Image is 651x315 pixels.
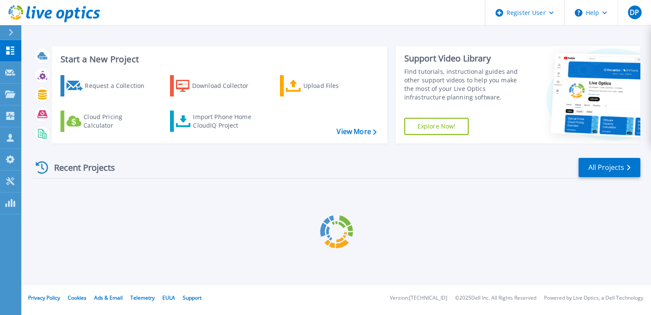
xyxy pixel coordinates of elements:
[60,55,376,64] h3: Start a New Project
[193,113,259,130] div: Import Phone Home CloudIQ Project
[162,294,175,301] a: EULA
[630,9,639,16] span: DP
[337,128,376,136] a: View More
[60,75,156,96] a: Request a Collection
[68,294,86,301] a: Cookies
[390,295,447,301] li: Version: [TECHNICAL_ID]
[303,77,372,94] div: Upload Files
[455,295,536,301] li: © 2025 Dell Inc. All Rights Reserved
[85,77,153,94] div: Request a Collection
[192,77,260,94] div: Download Collector
[404,118,469,135] a: Explore Now!
[60,111,156,132] a: Cloud Pricing Calculator
[544,295,643,301] li: Powered by Live Optics, a Dell Technology
[28,294,60,301] a: Privacy Policy
[94,294,123,301] a: Ads & Email
[404,53,527,64] div: Support Video Library
[579,158,640,177] a: All Projects
[280,75,375,96] a: Upload Files
[183,294,202,301] a: Support
[84,113,152,130] div: Cloud Pricing Calculator
[33,157,127,178] div: Recent Projects
[404,67,527,102] div: Find tutorials, instructional guides and other support videos to help you make the most of your L...
[130,294,155,301] a: Telemetry
[170,75,265,96] a: Download Collector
